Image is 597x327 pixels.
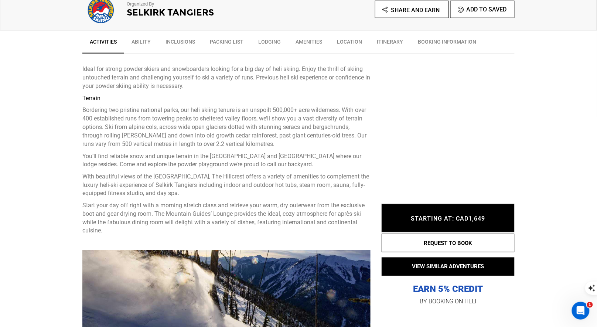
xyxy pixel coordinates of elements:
[467,6,507,13] span: Add To Saved
[382,234,515,252] button: REQUEST TO BOOK
[410,34,484,53] a: BOOKING INFORMATION
[330,34,369,53] a: Location
[251,34,288,53] a: Lodging
[82,65,371,91] p: Ideal for strong powder skiers and snowboarders looking for a big day of heli skiing. Enjoy the t...
[82,173,371,198] p: With beautiful views of the [GEOGRAPHIC_DATA], The Hillcrest offers a variety of amenities to com...
[572,302,590,320] iframe: Intercom live chat
[391,7,440,14] span: Share and Earn
[158,34,202,53] a: Inclusions
[82,95,100,102] strong: Terrain
[288,34,330,53] a: Amenities
[382,296,515,307] p: BY BOOKING ON HELI
[127,1,278,8] p: Organized By
[411,215,485,222] span: STARTING AT: CAD1,649
[82,152,371,169] p: You’ll find reliable snow and unique terrain in the [GEOGRAPHIC_DATA] and [GEOGRAPHIC_DATA] where...
[82,106,371,148] p: Bordering two pristine national parks, our heli skiing tenure is an unspoilt 500,000+ acre wilder...
[82,202,371,235] p: Start your day off right with a morning stretch class and retrieve your warm, dry outerwear from ...
[369,34,410,53] a: Itinerary
[127,8,278,17] h2: Selkirk Tangiers
[382,257,515,276] button: VIEW SIMILAR ADVENTURES
[82,34,124,54] a: Activities
[382,210,515,295] p: EARN 5% CREDIT
[124,34,158,53] a: Ability
[202,34,251,53] a: Packing List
